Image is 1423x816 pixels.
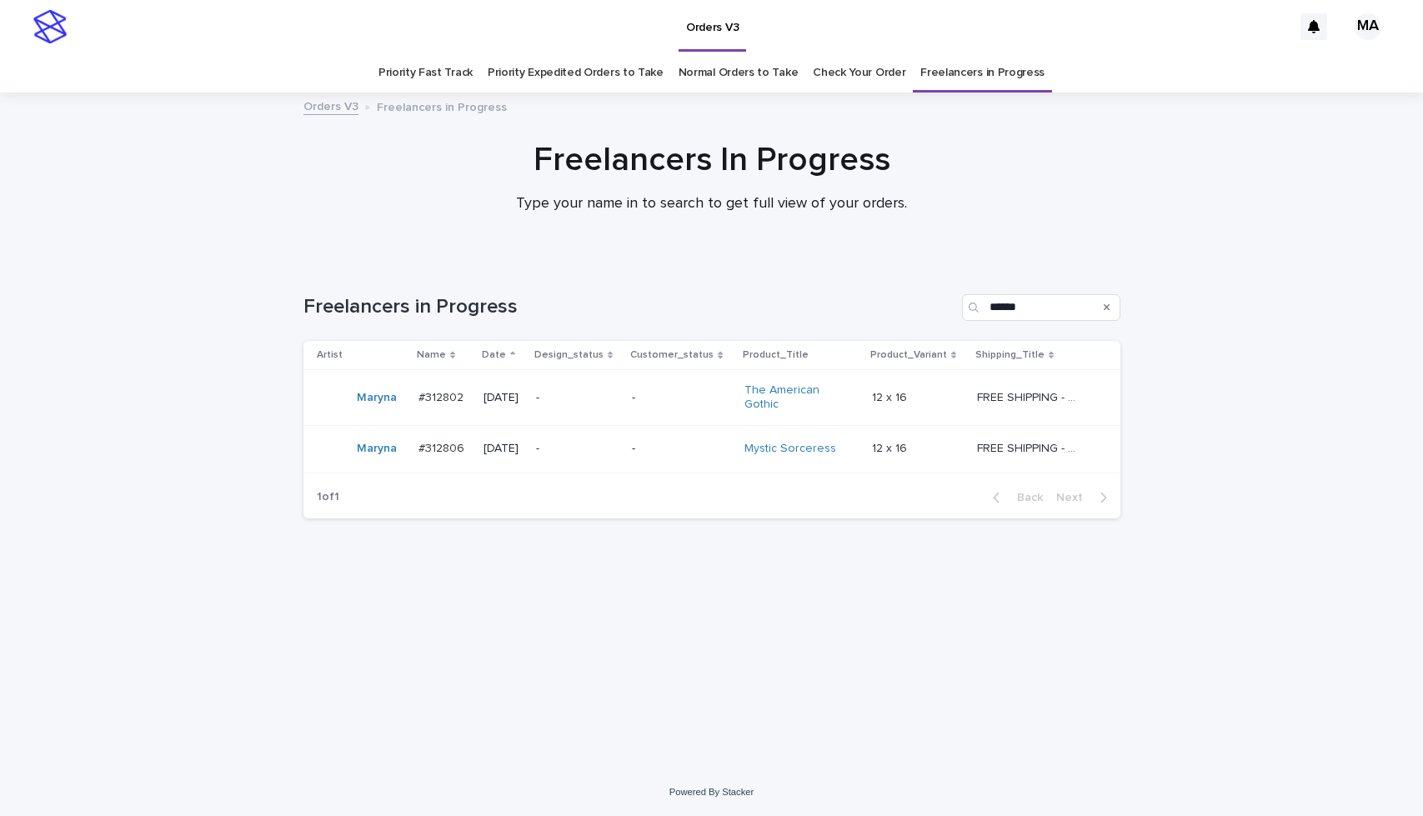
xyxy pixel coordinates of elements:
[536,442,619,456] p: -
[303,96,358,115] a: Orders V3
[488,53,664,93] a: Priority Expedited Orders to Take
[630,346,714,364] p: Customer_status
[632,442,730,456] p: -
[536,391,619,405] p: -
[744,383,849,412] a: The American Gothic
[977,388,1085,405] p: FREE SHIPPING - preview in 1-2 business days, after your approval delivery will take 5-10 b.d.
[418,438,468,456] p: #312806
[1355,13,1381,40] div: MA
[482,346,506,364] p: Date
[303,370,1120,426] tr: Maryna #312802#312802 [DATE]--The American Gothic 12 x 1612 x 16 FREE SHIPPING - preview in 1-2 b...
[378,195,1045,213] p: Type your name in to search to get full view of your orders.
[870,346,947,364] p: Product_Variant
[317,346,343,364] p: Artist
[744,442,836,456] a: Mystic Sorceress
[303,425,1120,473] tr: Maryna #312806#312806 [DATE]--Mystic Sorceress 12 x 1612 x 16 FREE SHIPPING - preview in 1-2 busi...
[303,295,955,319] h1: Freelancers in Progress
[534,346,604,364] p: Design_status
[962,294,1120,321] input: Search
[418,388,467,405] p: #312802
[872,388,910,405] p: 12 x 16
[980,490,1050,505] button: Back
[484,391,523,405] p: [DATE]
[977,438,1085,456] p: FREE SHIPPING - preview in 1-2 business days, after your approval delivery will take 5-10 b.d.
[484,442,523,456] p: [DATE]
[357,442,397,456] a: Maryna
[632,391,730,405] p: -
[377,97,507,115] p: Freelancers in Progress
[975,346,1045,364] p: Shipping_Title
[303,140,1120,180] h1: Freelancers In Progress
[669,787,754,797] a: Powered By Stacker
[33,10,67,43] img: stacker-logo-s-only.png
[920,53,1045,93] a: Freelancers in Progress
[417,346,446,364] p: Name
[872,438,910,456] p: 12 x 16
[357,391,397,405] a: Maryna
[303,477,353,518] p: 1 of 1
[743,346,809,364] p: Product_Title
[1056,492,1093,503] span: Next
[1050,490,1120,505] button: Next
[679,53,799,93] a: Normal Orders to Take
[378,53,473,93] a: Priority Fast Track
[813,53,905,93] a: Check Your Order
[1007,492,1043,503] span: Back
